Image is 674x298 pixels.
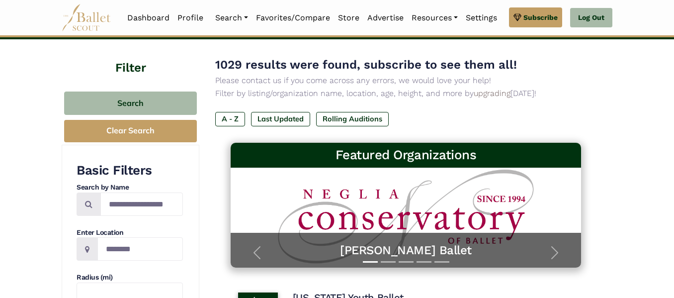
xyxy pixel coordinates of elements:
[252,7,334,28] a: Favorites/Compare
[62,39,199,77] h4: Filter
[173,7,207,28] a: Profile
[509,7,562,27] a: Subscribe
[64,120,197,142] button: Clear Search
[77,273,183,283] h4: Radius (mi)
[215,112,245,126] label: A - Z
[100,193,183,216] input: Search by names...
[462,7,501,28] a: Settings
[241,243,572,258] a: [PERSON_NAME] Ballet
[417,256,431,268] button: Slide 4
[123,7,173,28] a: Dashboard
[408,7,462,28] a: Resources
[570,8,612,28] a: Log Out
[523,12,558,23] span: Subscribe
[97,237,183,261] input: Location
[381,256,396,268] button: Slide 2
[77,162,183,179] h3: Basic Filters
[77,183,183,193] h4: Search by Name
[215,87,596,100] p: Filter by listing/organization name, location, age, height, and more by [DATE]!
[363,256,378,268] button: Slide 1
[474,89,510,98] a: upgrading
[334,7,363,28] a: Store
[513,12,521,23] img: gem.svg
[77,228,183,238] h4: Enter Location
[64,92,197,115] button: Search
[316,112,389,126] label: Rolling Auditions
[363,7,408,28] a: Advertise
[215,58,517,72] span: 1029 results were found, subscribe to see them all!
[434,256,449,268] button: Slide 5
[399,256,414,268] button: Slide 3
[251,112,310,126] label: Last Updated
[239,147,574,164] h3: Featured Organizations
[211,7,252,28] a: Search
[215,74,596,87] p: Please contact us if you come across any errors, we would love your help!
